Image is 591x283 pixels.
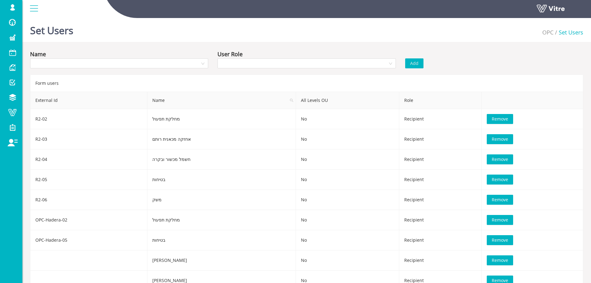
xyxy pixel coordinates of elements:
a: OPC [542,29,553,36]
div: User Role [217,50,243,58]
span: Recipient [404,176,424,182]
td: No [296,109,399,129]
span: R2-02 [35,116,47,122]
button: Remove [487,154,513,164]
span: Remove [492,176,508,183]
span: Recipient [404,136,424,142]
th: External Id [30,92,147,109]
li: Set Users [553,28,583,37]
td: חשמל מכשור ובקרה [147,149,296,170]
span: Remove [492,237,508,244]
span: Recipient [404,237,424,243]
button: Remove [487,134,513,144]
button: Remove [487,255,513,265]
td: משק [147,190,296,210]
button: Add [405,58,423,68]
span: OPC-Hadera-05 [35,237,67,243]
td: No [296,149,399,170]
span: search [290,98,293,102]
span: R2-06 [35,197,47,203]
span: Name [147,92,296,109]
td: No [296,129,399,149]
td: No [296,250,399,271]
td: No [296,190,399,210]
span: Recipient [404,257,424,263]
span: R2-03 [35,136,47,142]
td: [PERSON_NAME] [147,250,296,271]
span: OPC-Hadera-02 [35,217,67,223]
span: R2-05 [35,176,47,182]
span: search [287,92,296,109]
span: Recipient [404,197,424,203]
div: Name [30,50,46,58]
span: Recipient [404,156,424,162]
td: No [296,210,399,230]
button: Remove [487,215,513,225]
th: All Levels OU [296,92,399,109]
span: Recipient [404,217,424,223]
button: Remove [487,175,513,185]
div: Form users [30,75,583,92]
td: אחזקה מכאנית רותם [147,129,296,149]
span: Remove [492,116,508,122]
td: מחלקת תפעול [147,109,296,129]
td: No [296,230,399,250]
span: Remove [492,156,508,163]
button: Remove [487,235,513,245]
span: R2-04 [35,156,47,162]
td: מחלקת תפעול [147,210,296,230]
span: Remove [492,217,508,223]
button: Remove [487,195,513,205]
td: בטיחות [147,170,296,190]
span: Remove [492,136,508,143]
span: Remove [492,257,508,264]
h1: Set Users [30,16,73,42]
th: Role [399,92,482,109]
span: Recipient [404,116,424,122]
button: Remove [487,114,513,124]
span: Remove [492,196,508,203]
td: בטיחות [147,230,296,250]
td: No [296,170,399,190]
